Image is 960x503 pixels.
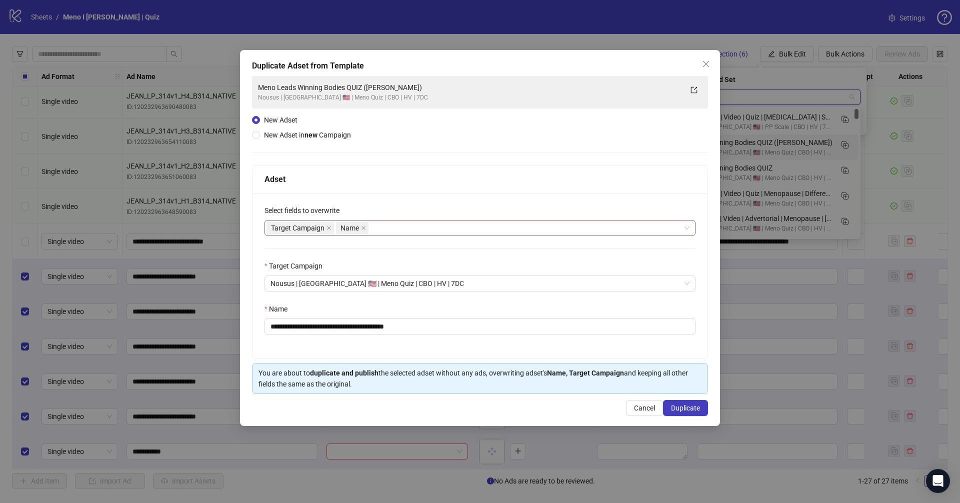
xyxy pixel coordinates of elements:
span: Cancel [634,404,655,412]
span: Duplicate [671,404,700,412]
span: close [361,225,366,230]
button: Cancel [626,400,663,416]
strong: Name, Target Campaign [547,369,624,377]
span: Nousus | USA 🇺🇸 | Meno Quiz | CBO | HV | 7DC [270,276,689,291]
strong: new [304,131,317,139]
span: close [326,225,331,230]
span: close [702,60,710,68]
span: export [690,86,697,93]
span: New Adset [264,116,297,124]
label: Name [264,303,294,314]
span: Name [336,222,368,234]
div: Open Intercom Messenger [926,469,950,493]
label: Select fields to overwrite [264,205,346,216]
span: New Adset in Campaign [264,131,351,139]
div: Meno Leads Winning Bodies QUIZ ([PERSON_NAME]) [258,82,682,93]
button: Close [698,56,714,72]
strong: duplicate and publish [310,369,378,377]
input: Name [264,318,695,334]
span: Target Campaign [266,222,334,234]
button: Duplicate [663,400,708,416]
span: Name [340,222,359,233]
div: You are about to the selected adset without any ads, overwriting adset's and keeping all other fi... [258,367,701,389]
div: Adset [264,173,695,185]
div: Nousus | [GEOGRAPHIC_DATA] 🇺🇸 | Meno Quiz | CBO | HV | 7DC [258,93,682,102]
span: Target Campaign [271,222,324,233]
label: Target Campaign [264,260,329,271]
div: Duplicate Adset from Template [252,60,708,72]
